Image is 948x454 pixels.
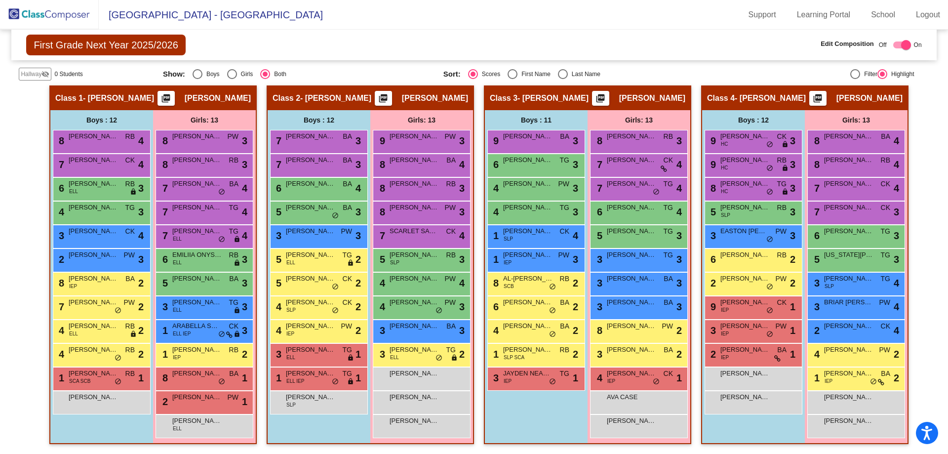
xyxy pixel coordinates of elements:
[443,70,461,79] span: Sort:
[653,188,660,196] span: do_not_disturb_alt
[812,159,820,170] span: 8
[286,259,295,266] span: ELL
[676,181,682,196] span: 4
[377,278,385,289] span: 4
[766,236,773,244] span: do_not_disturb_alt
[355,181,361,196] span: 4
[490,93,517,103] span: Class 3
[377,183,385,194] span: 8
[286,203,335,212] span: [PERSON_NAME]
[607,274,656,284] span: [PERSON_NAME]
[860,70,877,79] div: Filter
[664,179,673,189] span: TG
[573,205,578,219] span: 3
[782,165,789,172] span: lock
[390,250,439,260] span: [PERSON_NAME]
[908,7,948,23] a: Logout
[355,228,361,243] span: 3
[69,226,118,236] span: [PERSON_NAME]
[274,278,281,289] span: 5
[517,70,551,79] div: First Name
[721,211,730,219] span: SLP
[125,155,135,165] span: CK
[894,157,899,172] span: 4
[227,131,238,142] span: PW
[720,179,770,189] span: [PERSON_NAME]
[708,254,716,265] span: 6
[163,70,185,79] span: Show:
[274,183,281,194] span: 6
[881,155,890,165] span: RB
[229,274,238,284] span: BA
[202,70,220,79] div: Boys
[607,131,656,141] span: [PERSON_NAME]
[160,93,172,107] mat-icon: picture_as_pdf
[69,179,118,189] span: [PERSON_NAME]
[812,254,820,265] span: 5
[355,133,361,148] span: 3
[286,226,335,236] span: [PERSON_NAME]
[446,179,456,189] span: RB
[491,183,499,194] span: 4
[343,274,352,284] span: CK
[503,203,553,212] span: [PERSON_NAME]
[790,252,795,267] span: 2
[69,155,118,165] span: [PERSON_NAME]
[664,131,673,142] span: RB
[459,181,465,196] span: 3
[881,274,890,284] span: TG
[390,131,439,141] span: [PERSON_NAME]
[158,91,175,106] button: Print Students Details
[812,93,824,107] mat-icon: picture_as_pdf
[377,230,385,241] span: 7
[123,250,135,260] span: PW
[720,226,770,236] span: EASTON [PERSON_NAME]
[446,250,456,260] span: RB
[172,131,222,141] span: [PERSON_NAME]
[485,110,588,130] div: Boys : 11
[594,159,602,170] span: 7
[707,93,735,103] span: Class 4
[805,110,908,130] div: Girls: 13
[790,228,795,243] span: 3
[708,230,716,241] span: 3
[138,252,144,267] span: 3
[491,135,499,146] span: 9
[881,226,890,237] span: TG
[273,93,300,103] span: Class 2
[821,39,874,49] span: Edit Composition
[300,93,371,103] span: - [PERSON_NAME]
[894,133,899,148] span: 4
[894,252,899,267] span: 3
[588,110,690,130] div: Girls: 13
[790,205,795,219] span: 3
[560,131,569,142] span: BA
[720,131,770,141] span: [PERSON_NAME]
[69,274,118,284] span: [PERSON_NAME]
[286,250,335,260] span: [PERSON_NAME][GEOGRAPHIC_DATA]
[242,133,247,148] span: 3
[708,206,716,217] span: 5
[172,203,222,212] span: [PERSON_NAME]
[812,183,820,194] span: 7
[286,131,335,141] span: [PERSON_NAME]
[390,155,439,165] span: [PERSON_NAME]
[894,276,899,290] span: 4
[459,157,465,172] span: 4
[558,179,569,189] span: PW
[444,203,456,213] span: PW
[375,91,392,106] button: Print Students Details
[708,183,716,194] span: 8
[446,155,456,165] span: BA
[341,226,352,237] span: PW
[503,131,553,141] span: [PERSON_NAME]
[343,131,352,142] span: BA
[720,155,770,165] span: [PERSON_NAME]
[721,164,728,171] span: HC
[491,206,499,217] span: 4
[766,165,773,172] span: do_not_disturb_alt
[130,188,137,196] span: lock
[274,206,281,217] span: 5
[274,230,281,241] span: 3
[766,188,773,196] span: do_not_disturb_alt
